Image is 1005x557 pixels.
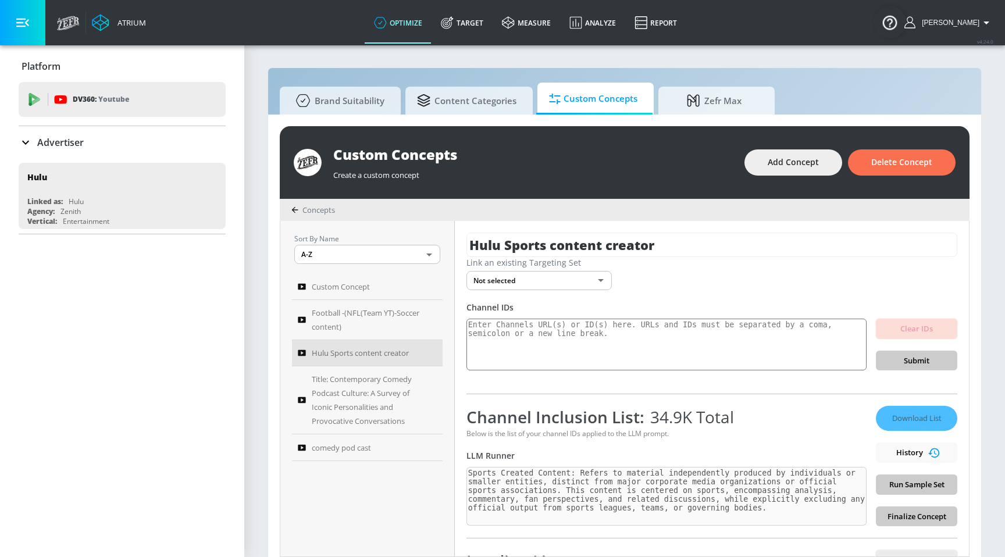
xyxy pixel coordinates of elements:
[19,82,226,117] div: DV360: Youtube
[625,2,686,44] a: Report
[312,280,370,294] span: Custom Concept
[294,233,440,245] p: Sort By Name
[73,93,129,106] p: DV360:
[292,273,443,300] a: Custom Concept
[466,467,867,526] textarea: Sports Created Content: Refers to material independently produced by individuals or smaller entit...
[292,434,443,461] a: comedy pod cast
[466,271,612,290] div: Not selected
[466,429,867,438] div: Below is the list of your channel IDs applied to the LLM prompt.
[417,87,516,115] span: Content Categories
[37,136,84,149] p: Advertiser
[560,2,625,44] a: Analyze
[27,172,47,183] div: Hulu
[885,322,948,335] span: Clear IDs
[19,163,226,229] div: HuluLinked as:HuluAgency:ZenithVertical:Entertainment
[871,155,932,170] span: Delete Concept
[977,38,993,45] span: v 4.24.0
[644,406,734,428] span: 34.9K Total
[744,149,842,176] button: Add Concept
[19,126,226,159] div: Advertiser
[466,450,867,461] div: LLM Runner
[27,197,63,206] div: Linked as:
[917,19,979,27] span: login as: justin.nim@zefr.com
[113,17,146,28] div: Atrium
[670,87,758,115] span: Zefr Max
[365,2,432,44] a: optimize
[848,149,956,176] button: Delete Concept
[27,206,55,216] div: Agency:
[63,216,109,226] div: Entertainment
[466,302,957,313] div: Channel IDs
[312,346,409,360] span: Hulu Sports content creator
[98,93,129,105] p: Youtube
[466,257,957,268] div: Link an existing Targeting Set
[69,197,84,206] div: Hulu
[312,306,421,334] span: Football -(NFL(Team YT)-Soccer content)
[292,366,443,434] a: Title: Contemporary Comedy Podcast Culture: A Survey of Iconic Personalities and Provocative Conv...
[768,155,819,170] span: Add Concept
[466,406,867,428] div: Channel Inclusion List:
[493,2,560,44] a: measure
[333,145,733,164] div: Custom Concepts
[291,205,335,215] div: Concepts
[292,300,443,340] a: Football -(NFL(Team YT)-Soccer content)
[302,205,335,215] span: Concepts
[312,372,421,428] span: Title: Contemporary Comedy Podcast Culture: A Survey of Iconic Personalities and Provocative Conv...
[549,85,637,113] span: Custom Concepts
[19,50,226,83] div: Platform
[312,441,371,455] span: comedy pod cast
[432,2,493,44] a: Target
[333,164,733,180] div: Create a custom concept
[22,60,60,73] p: Platform
[292,340,443,367] a: Hulu Sports content creator
[27,216,57,226] div: Vertical:
[294,245,440,264] div: A-Z
[92,14,146,31] a: Atrium
[876,319,957,339] button: Clear IDs
[60,206,81,216] div: Zenith
[904,16,993,30] button: [PERSON_NAME]
[291,87,384,115] span: Brand Suitability
[874,6,906,38] button: Open Resource Center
